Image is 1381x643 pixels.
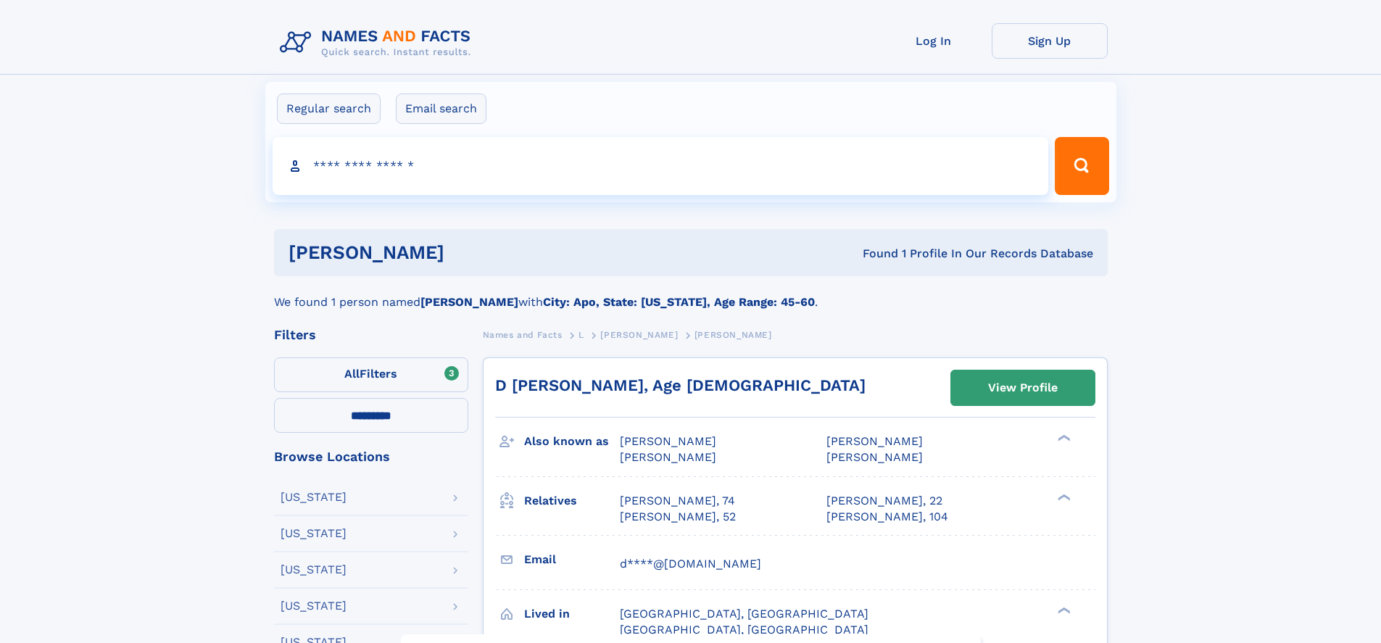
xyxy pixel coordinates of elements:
[281,528,347,539] div: [US_STATE]
[653,246,1093,262] div: Found 1 Profile In Our Records Database
[600,330,678,340] span: [PERSON_NAME]
[524,547,620,572] h3: Email
[1054,605,1071,615] div: ❯
[694,330,772,340] span: [PERSON_NAME]
[274,276,1108,311] div: We found 1 person named with .
[524,602,620,626] h3: Lived in
[396,94,486,124] label: Email search
[524,429,620,454] h3: Also known as
[826,493,942,509] a: [PERSON_NAME], 22
[826,450,923,464] span: [PERSON_NAME]
[600,325,678,344] a: [PERSON_NAME]
[620,493,735,509] a: [PERSON_NAME], 74
[281,564,347,576] div: [US_STATE]
[1055,137,1108,195] button: Search Button
[483,325,563,344] a: Names and Facts
[578,330,584,340] span: L
[289,244,654,262] h1: [PERSON_NAME]
[420,295,518,309] b: [PERSON_NAME]
[620,450,716,464] span: [PERSON_NAME]
[274,23,483,62] img: Logo Names and Facts
[274,328,468,341] div: Filters
[1054,492,1071,502] div: ❯
[277,94,381,124] label: Regular search
[826,509,948,525] a: [PERSON_NAME], 104
[826,434,923,448] span: [PERSON_NAME]
[620,434,716,448] span: [PERSON_NAME]
[1054,433,1071,443] div: ❯
[543,295,815,309] b: City: Apo, State: [US_STATE], Age Range: 45-60
[495,376,866,394] a: D [PERSON_NAME], Age [DEMOGRAPHIC_DATA]
[273,137,1049,195] input: search input
[988,371,1058,405] div: View Profile
[951,370,1095,405] a: View Profile
[281,600,347,612] div: [US_STATE]
[524,489,620,513] h3: Relatives
[281,491,347,503] div: [US_STATE]
[620,509,736,525] a: [PERSON_NAME], 52
[578,325,584,344] a: L
[274,450,468,463] div: Browse Locations
[876,23,992,59] a: Log In
[274,357,468,392] label: Filters
[620,607,868,621] span: [GEOGRAPHIC_DATA], [GEOGRAPHIC_DATA]
[344,367,360,381] span: All
[620,623,868,636] span: [GEOGRAPHIC_DATA], [GEOGRAPHIC_DATA]
[992,23,1108,59] a: Sign Up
